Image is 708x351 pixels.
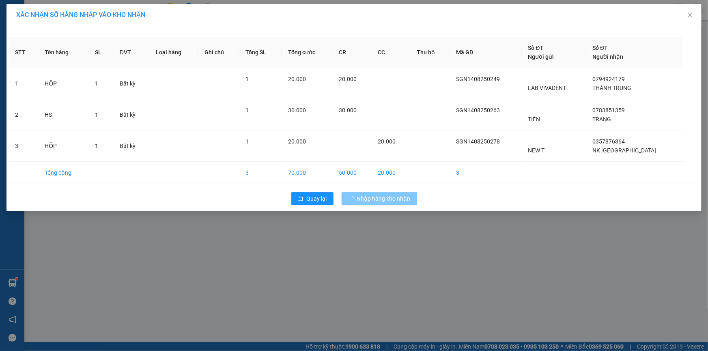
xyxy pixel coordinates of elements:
td: 70.000 [282,162,332,184]
span: SGN1408250263 [456,107,500,113]
th: STT [9,37,38,68]
td: 3 [450,162,522,184]
span: TIẾN [528,116,540,122]
td: 3 [239,162,282,184]
th: Loại hàng [149,37,198,68]
th: CR [332,37,371,68]
th: CC [371,37,410,68]
span: 0357876364 [593,138,625,145]
th: Mã GD [450,37,522,68]
td: HS [38,99,88,131]
td: 20.000 [371,162,410,184]
span: 0794924179 [593,76,625,82]
span: 20.000 [339,76,357,82]
td: HỘP [38,68,88,99]
td: Bất kỳ [113,99,150,131]
button: Nhập hàng kho nhận [342,192,417,205]
button: Close [679,4,702,27]
span: 1 [95,111,98,118]
span: TRANG [593,116,611,122]
span: rollback [298,196,303,202]
td: HỘP [38,131,88,162]
span: NK [GEOGRAPHIC_DATA] [593,147,656,154]
td: Tổng cộng [38,162,88,184]
span: Quay lại [307,194,327,203]
span: THÀNH TRUNG [593,85,632,91]
td: Bất kỳ [113,68,150,99]
span: 20.000 [288,76,306,82]
span: loading [348,196,357,201]
span: 1 [245,138,249,145]
span: 1 [245,107,249,113]
th: Ghi chú [198,37,239,68]
th: SL [88,37,113,68]
span: LAB VIVADENT [528,85,566,91]
span: XÁC NHẬN SỐ HÀNG NHẬP VÀO KHO NHẬN [16,11,145,19]
span: Người nhận [593,54,624,60]
span: 30.000 [339,107,357,113]
span: 0783851359 [593,107,625,113]
span: Số ĐT [593,45,608,51]
th: Tổng cước [282,37,332,68]
td: 1 [9,68,38,99]
span: Nhập hàng kho nhận [357,194,411,203]
td: 2 [9,99,38,131]
span: NEW T [528,147,545,154]
span: Người gửi [528,54,554,60]
span: 1 [245,76,249,82]
td: Bất kỳ [113,131,150,162]
span: 1 [95,143,98,149]
th: ĐVT [113,37,150,68]
span: 1 [95,80,98,87]
th: Tổng SL [239,37,282,68]
button: rollbackQuay lại [291,192,334,205]
td: 3 [9,131,38,162]
span: 20.000 [378,138,396,145]
td: 50.000 [332,162,371,184]
span: SGN1408250249 [456,76,500,82]
span: 20.000 [288,138,306,145]
span: 30.000 [288,107,306,113]
th: Tên hàng [38,37,88,68]
span: Số ĐT [528,45,544,51]
th: Thu hộ [410,37,450,68]
span: close [687,12,693,18]
span: SGN1408250278 [456,138,500,145]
